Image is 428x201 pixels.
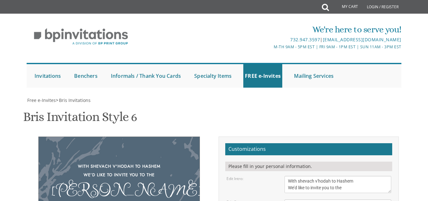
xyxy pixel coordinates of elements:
a: FREE e-Invites [243,64,282,88]
div: Please fill in your personal information. [225,162,392,171]
h2: Customizations [225,143,392,155]
span: Bris Invitations [59,97,91,103]
img: BP Invitation Loft [27,23,135,50]
a: Mailing Services [292,64,335,88]
a: Bris Invitations [58,97,91,103]
span: > [56,97,91,103]
div: We're here to serve you! [152,23,401,36]
label: Edit Intro: [227,176,243,181]
div: [PERSON_NAME] [51,185,187,194]
a: 732.947.3597 [290,37,320,43]
a: Invitations [33,64,62,88]
h1: Bris Invitation Style 6 [23,110,137,129]
div: With shevach v'hodah to Hashem We’d like to invite you to the [51,162,187,179]
a: Benchers [73,64,99,88]
a: Specialty Items [193,64,233,88]
textarea: With gratitude to Hashem We’d like to inform you of the [284,176,391,193]
a: My Cart [328,1,362,13]
a: Informals / Thank You Cards [109,64,182,88]
div: M-Th 9am - 5pm EST | Fri 9am - 1pm EST | Sun 11am - 3pm EST [152,44,401,50]
a: [EMAIL_ADDRESS][DOMAIN_NAME] [323,37,401,43]
a: Free e-Invites [27,97,56,103]
div: | [152,36,401,44]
